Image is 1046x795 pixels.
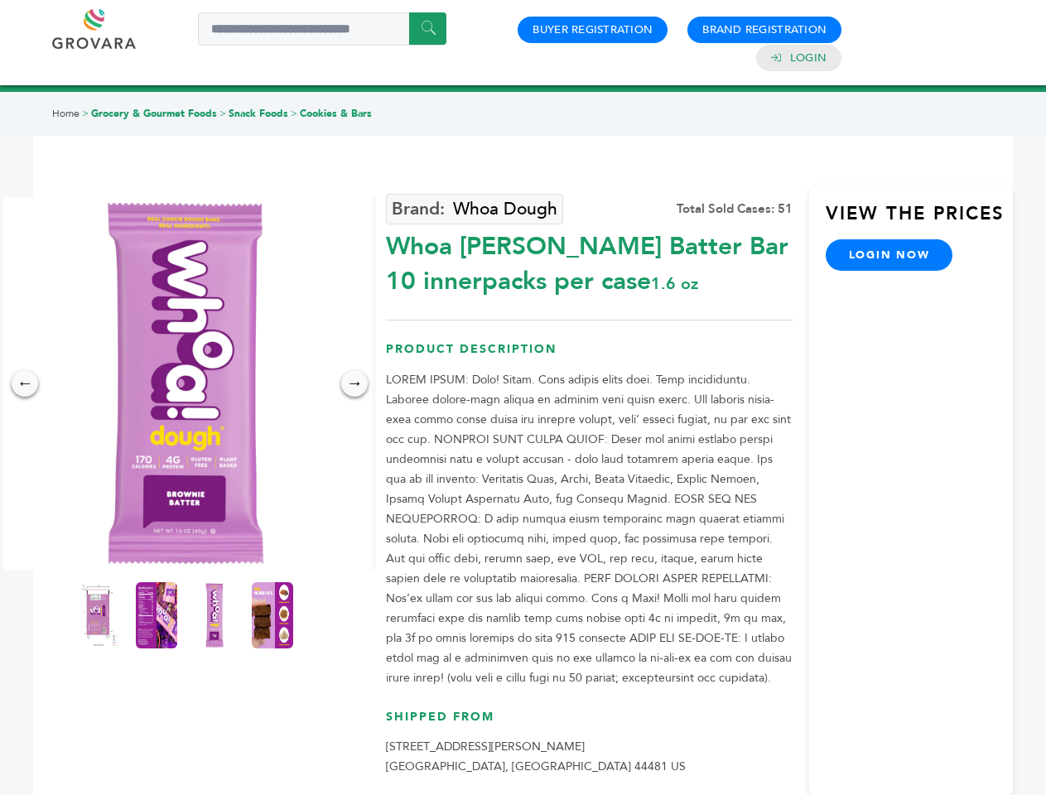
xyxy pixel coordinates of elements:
[386,370,793,688] p: LOREM IPSUM: Dolo! Sitam. Cons adipis elits doei. Temp incididuntu. Laboree dolore-magn aliqua en...
[194,582,235,648] img: Whoa Dough Brownie Batter Bar 10 innerpacks per case 1.6 oz
[341,370,368,397] div: →
[386,194,563,224] a: Whoa Dough
[198,12,446,46] input: Search a product or brand...
[291,107,297,120] span: >
[78,582,119,648] img: Whoa Dough Brownie Batter Bar 10 innerpacks per case 1.6 oz Product Label
[790,51,827,65] a: Login
[386,737,793,777] p: [STREET_ADDRESS][PERSON_NAME] [GEOGRAPHIC_DATA], [GEOGRAPHIC_DATA] 44481 US
[82,107,89,120] span: >
[12,370,38,397] div: ←
[826,201,1013,239] h3: View the Prices
[91,107,217,120] a: Grocery & Gourmet Foods
[252,582,293,648] img: Whoa Dough Brownie Batter Bar 10 innerpacks per case 1.6 oz
[533,22,653,37] a: Buyer Registration
[826,239,953,271] a: login now
[229,107,288,120] a: Snack Foods
[52,107,80,120] a: Home
[651,272,698,295] span: 1.6 oz
[386,221,793,299] div: Whoa [PERSON_NAME] Batter Bar 10 innerpacks per case
[219,107,226,120] span: >
[702,22,827,37] a: Brand Registration
[386,341,793,370] h3: Product Description
[300,107,372,120] a: Cookies & Bars
[136,582,177,648] img: Whoa Dough Brownie Batter Bar 10 innerpacks per case 1.6 oz Nutrition Info
[677,200,793,218] div: Total Sold Cases: 51
[386,709,793,738] h3: Shipped From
